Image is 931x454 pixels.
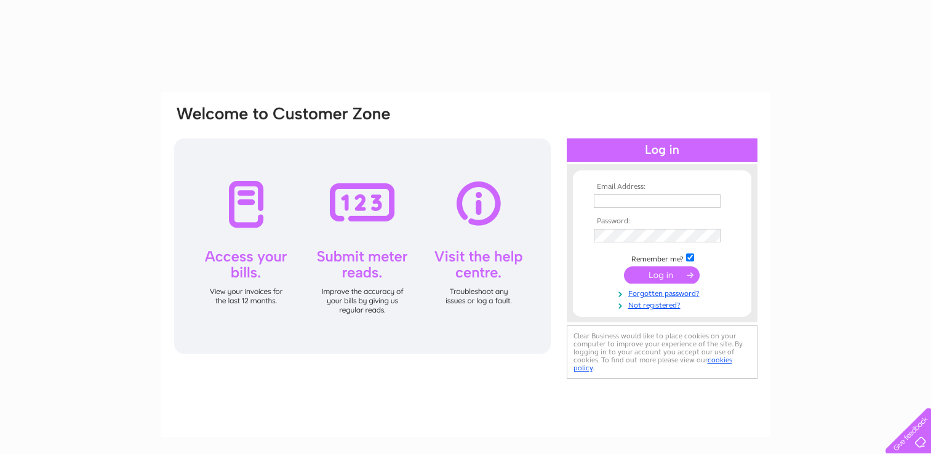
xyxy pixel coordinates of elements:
th: Password: [591,217,733,226]
th: Email Address: [591,183,733,191]
a: Forgotten password? [594,287,733,298]
div: Clear Business would like to place cookies on your computer to improve your experience of the sit... [567,325,757,379]
a: cookies policy [573,356,732,372]
td: Remember me? [591,252,733,264]
input: Submit [624,266,700,284]
a: Not registered? [594,298,733,310]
